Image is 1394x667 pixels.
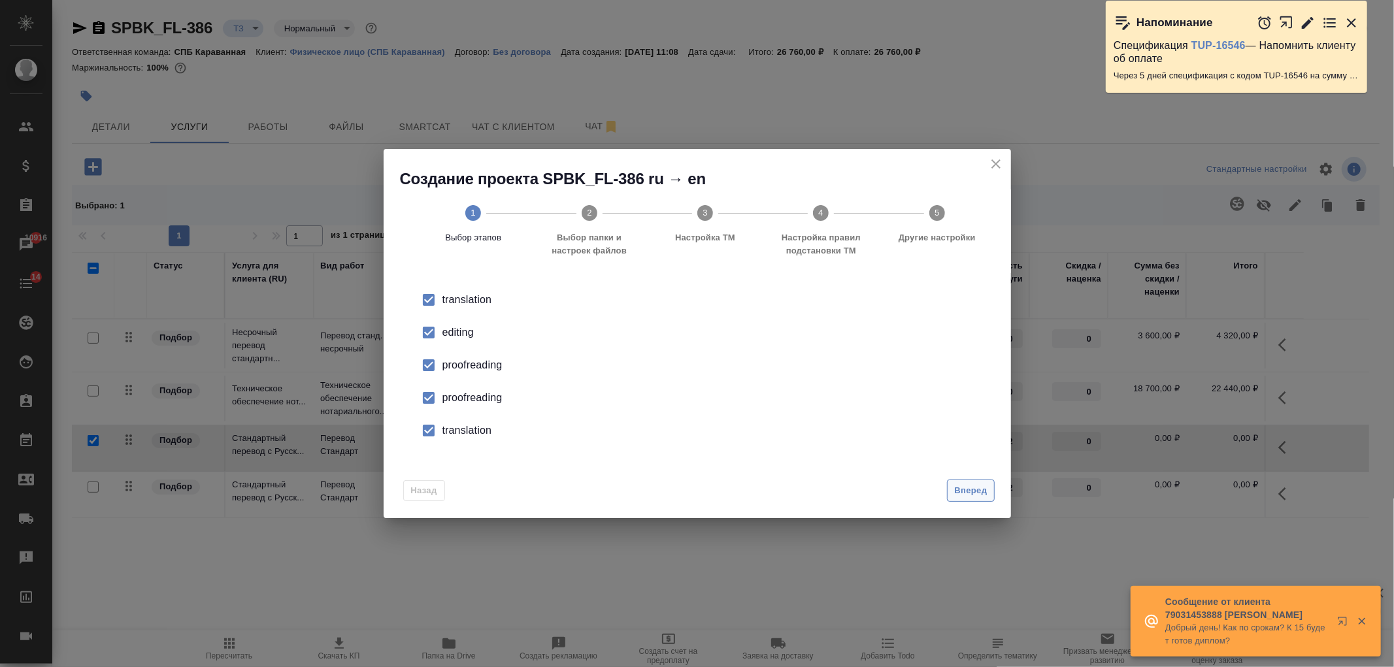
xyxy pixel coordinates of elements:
[537,231,642,257] span: Выбор папки и настроек файлов
[587,208,591,218] text: 2
[421,231,526,244] span: Выбор этапов
[471,208,476,218] text: 1
[652,231,757,244] span: Настройка ТМ
[703,208,707,218] text: 3
[947,480,994,502] button: Вперед
[1165,595,1329,621] p: Сообщение от клиента 79031453888 [PERSON_NAME]
[986,154,1006,174] button: close
[1279,8,1294,37] button: Открыть в новой вкладке
[819,208,823,218] text: 4
[1257,15,1272,31] button: Отложить
[769,231,874,257] span: Настройка правил подстановки TM
[442,390,980,406] div: proofreading
[1348,615,1375,627] button: Закрыть
[1191,40,1246,51] a: TUP-16546
[400,169,1011,189] h2: Создание проекта SPBK_FL-386 ru → en
[1329,608,1361,640] button: Открыть в новой вкладке
[1165,621,1329,647] p: Добрый день! Как по срокам? К 15 будет готов диплом?
[935,208,939,218] text: 5
[442,357,980,373] div: proofreading
[442,423,980,438] div: translation
[1114,39,1359,65] p: Спецификация — Напомнить клиенту об оплате
[1322,15,1338,31] button: Перейти в todo
[884,231,989,244] span: Другие настройки
[1344,15,1359,31] button: Закрыть
[442,292,980,308] div: translation
[954,483,987,498] span: Вперед
[1300,15,1316,31] button: Редактировать
[1114,69,1359,82] p: Через 5 дней спецификация с кодом TUP-16546 на сумму 100926.66 RUB будет просрочена
[442,325,980,340] div: editing
[1137,16,1213,29] p: Напоминание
